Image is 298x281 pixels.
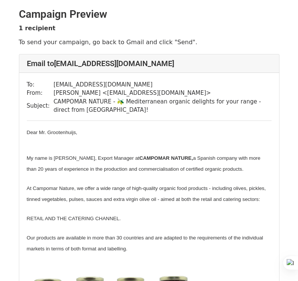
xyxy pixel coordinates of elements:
span: Dear Mr. Grootenhuijs, [27,130,77,135]
span: My name is [PERSON_NAME], Export Manager at [27,155,140,161]
td: Subject: [27,97,54,114]
td: To: [27,80,54,89]
p: To send your campaign, go back to Gmail and click "Send". [19,38,279,46]
span: At Campomar Nature, we offer a wide range of high-quality organic food products - including olive... [27,185,267,202]
h4: Email to [EMAIL_ADDRESS][DOMAIN_NAME] [27,59,272,68]
span: CAMPOMAR NATURE, [139,155,193,161]
strong: 1 recipient [19,25,56,32]
span: Our products are available in more than 30 countries and are adapted to the requirements of the i... [27,235,265,252]
h2: Campaign Preview [19,8,279,21]
td: [PERSON_NAME] < [EMAIL_ADDRESS][DOMAIN_NAME] > [54,89,272,97]
span: RETAIL AND THE CATERING CHANNEL. [27,216,121,221]
td: From: [27,89,54,97]
span: a Spanish company with more than 20 years of experience in the production and commercialisation o... [27,155,262,172]
td: CAMPOMAR NATURE - 🫒 Mediterranean organic delights for your range - direct from [GEOGRAPHIC_DATA]! [54,97,272,114]
td: [EMAIL_ADDRESS][DOMAIN_NAME] [54,80,272,89]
